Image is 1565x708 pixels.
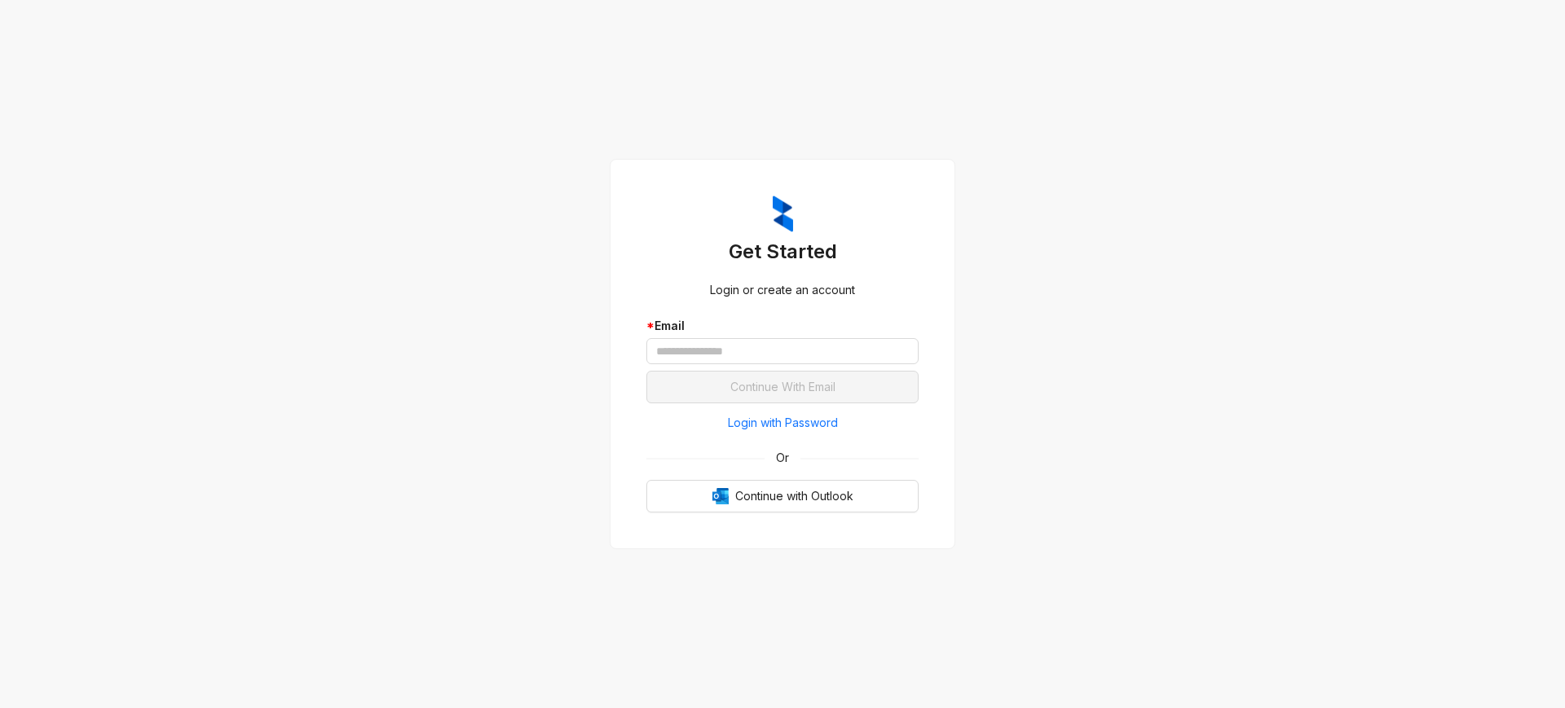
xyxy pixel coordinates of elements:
div: Email [646,317,919,335]
span: Continue with Outlook [735,487,853,505]
span: Login with Password [728,414,838,432]
button: Continue With Email [646,371,919,403]
span: Or [765,449,800,467]
img: ZumaIcon [773,196,793,233]
button: OutlookContinue with Outlook [646,480,919,512]
button: Login with Password [646,410,919,436]
h3: Get Started [646,239,919,265]
div: Login or create an account [646,281,919,299]
img: Outlook [712,488,729,504]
